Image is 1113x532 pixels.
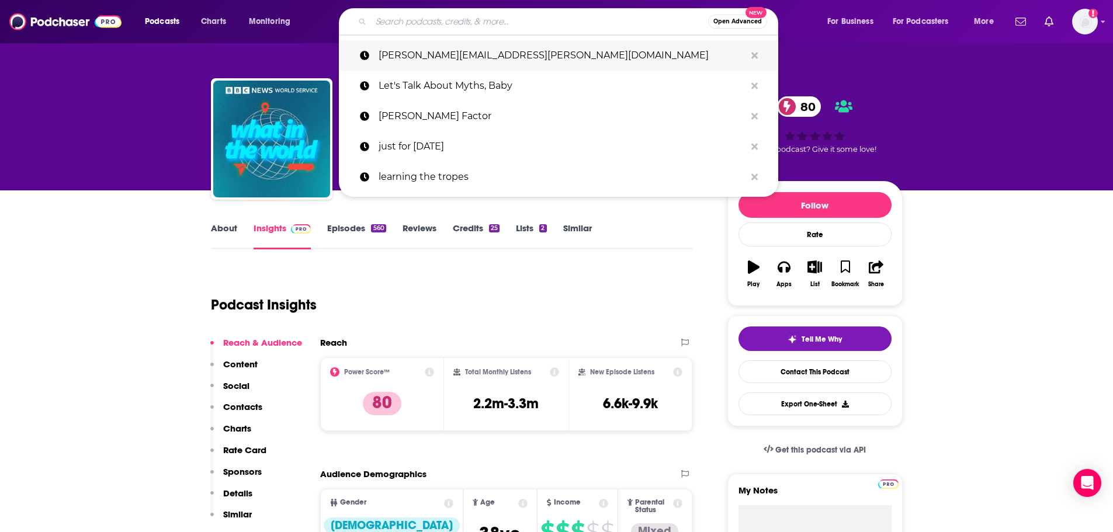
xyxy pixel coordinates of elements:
[145,13,179,30] span: Podcasts
[861,253,891,295] button: Share
[789,96,821,117] span: 80
[371,12,708,31] input: Search podcasts, credits, & more...
[339,162,778,192] a: learning the tropes
[291,224,311,234] img: Podchaser Pro
[738,392,892,415] button: Export One-Sheet
[223,509,252,520] p: Similar
[777,96,821,117] a: 80
[738,326,892,351] button: tell me why sparkleTell Me Why
[453,222,500,249] a: Credits25
[473,395,539,412] h3: 2.2m-3.3m
[738,222,892,246] div: Rate
[831,281,859,288] div: Bookmark
[379,162,746,192] p: learning the tropes
[769,253,799,295] button: Apps
[1072,9,1098,34] button: Show profile menu
[1011,12,1031,32] a: Show notifications dropdown
[223,466,262,477] p: Sponsors
[210,423,251,444] button: Charts
[9,11,122,33] img: Podchaser - Follow, Share and Rate Podcasts
[403,222,436,249] a: Reviews
[223,488,252,499] p: Details
[590,368,654,376] h2: New Episode Listens
[210,401,262,423] button: Contacts
[966,12,1008,31] button: open menu
[830,253,861,295] button: Bookmark
[137,12,195,31] button: open menu
[489,224,500,232] div: 25
[974,13,994,30] span: More
[379,40,746,71] p: jean.mackenzie@bbc.co.uk
[223,380,249,391] p: Social
[810,281,820,288] div: List
[480,499,495,506] span: Age
[210,466,262,488] button: Sponsors
[201,13,226,30] span: Charts
[738,360,892,383] a: Contact This Podcast
[223,337,302,348] p: Reach & Audience
[788,335,797,344] img: tell me why sparkle
[754,436,876,464] a: Get this podcast via API
[213,81,330,197] img: What in the World
[563,222,592,249] a: Similar
[827,13,873,30] span: For Business
[339,101,778,131] a: [PERSON_NAME] Factor
[819,12,888,31] button: open menu
[249,13,290,30] span: Monitoring
[344,368,390,376] h2: Power Score™
[211,296,317,314] h1: Podcast Insights
[210,488,252,509] button: Details
[746,7,767,18] span: New
[223,359,258,370] p: Content
[885,12,966,31] button: open menu
[210,380,249,402] button: Social
[738,253,769,295] button: Play
[371,224,386,232] div: 560
[603,395,658,412] h3: 6.6k-9.9k
[738,192,892,218] button: Follow
[327,222,386,249] a: Episodes560
[210,509,252,530] button: Similar
[223,401,262,412] p: Contacts
[727,89,903,161] div: 80Good podcast? Give it some love!
[1088,9,1098,18] svg: Add a profile image
[210,359,258,380] button: Content
[775,445,866,455] span: Get this podcast via API
[1040,12,1058,32] a: Show notifications dropdown
[878,479,899,489] img: Podchaser Pro
[754,145,876,154] span: Good podcast? Give it some love!
[379,71,746,101] p: Let's Talk About Myths, Baby
[320,337,347,348] h2: Reach
[465,368,531,376] h2: Total Monthly Listens
[1073,469,1101,497] div: Open Intercom Messenger
[254,222,311,249] a: InsightsPodchaser Pro
[210,444,266,466] button: Rate Card
[747,281,760,288] div: Play
[320,468,427,479] h2: Audience Demographics
[776,281,792,288] div: Apps
[539,224,546,232] div: 2
[1072,9,1098,34] span: Logged in as hconnor
[799,253,830,295] button: List
[339,40,778,71] a: [PERSON_NAME][EMAIL_ADDRESS][PERSON_NAME][DOMAIN_NAME]
[340,499,366,506] span: Gender
[738,485,892,505] label: My Notes
[339,131,778,162] a: just for [DATE]
[878,478,899,489] a: Pro website
[210,337,302,359] button: Reach & Audience
[868,281,884,288] div: Share
[516,222,546,249] a: Lists2
[708,15,767,29] button: Open AdvancedNew
[379,101,746,131] p: Rex Factor
[635,499,671,514] span: Parental Status
[363,392,401,415] p: 80
[893,13,949,30] span: For Podcasters
[241,12,306,31] button: open menu
[554,499,581,506] span: Income
[223,423,251,434] p: Charts
[223,444,266,455] p: Rate Card
[339,71,778,101] a: Let's Talk About Myths, Baby
[1072,9,1098,34] img: User Profile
